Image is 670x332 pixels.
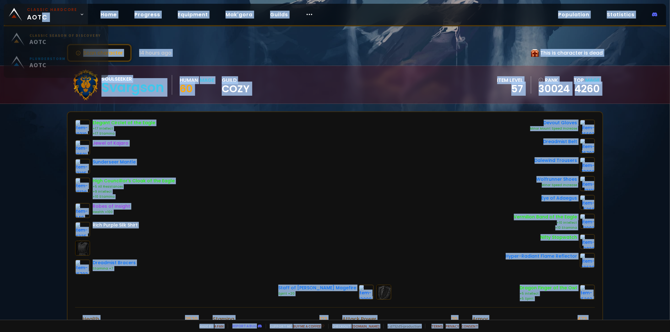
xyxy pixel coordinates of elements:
img: item-2820 [580,234,595,249]
img: item-4335 [75,222,90,237]
div: 20 [451,315,457,323]
img: item-15282 [580,285,595,300]
div: Stamina [213,315,234,323]
img: item-13008 [580,157,595,172]
div: Hyper-Radiant Flame Reflector [506,253,577,260]
img: item-13000 [359,285,374,300]
img: item-19601 [75,140,90,155]
a: Equipment [173,8,213,21]
a: Guilds [265,8,293,21]
span: 14 hours ago [139,49,172,57]
a: Mak'gora [221,8,258,21]
small: Plunderstorm [30,60,66,65]
div: Dalewind Trousers [535,157,577,164]
div: +5 Intellect [520,291,577,296]
div: Sunderseer Mantle [93,159,136,165]
a: Consent [462,324,478,329]
span: AOTC [27,7,77,22]
div: 123 [319,315,327,323]
div: +17 Stamina [93,131,155,136]
div: Eye of Adaegus [542,195,577,201]
div: Stamina +7 [93,266,136,271]
div: High Councillor's Cloak of the Eagle [93,178,175,184]
a: Report a bug [232,324,257,328]
div: Jewel of Kajaro [93,140,128,147]
img: item-10219 [75,120,90,135]
div: +9 Intellect [93,189,175,194]
div: +5 All Resistances [93,184,175,189]
div: Attack Power [342,315,376,323]
div: +17 Intellect [93,126,155,131]
div: rank [539,76,570,84]
div: +5 Spirit [520,296,577,301]
span: 60 [180,82,193,96]
div: Mage [200,76,214,84]
a: Home [95,8,122,21]
img: item-16703 [75,260,90,275]
span: v. d752d5 - production [384,324,421,329]
div: +10 Stamina [514,225,577,230]
div: This is character is dead [531,49,603,57]
a: Classic Season of DiscoveryAOTC [8,31,105,55]
div: Robes of Insight [93,203,130,210]
img: item-5266 [580,195,595,210]
div: Svargson [101,83,164,92]
a: Terms [432,324,443,329]
img: item-13185 [75,159,90,174]
a: 4260 [575,82,600,96]
a: Statistics [602,8,640,21]
span: AOTC [30,41,101,49]
img: item-11992 [580,214,595,229]
div: 2520 [185,315,198,323]
span: Made by [196,324,224,329]
div: item level [497,76,523,84]
span: Checkout [328,324,380,329]
img: item-16692 [580,120,595,135]
div: Minor Mount Speed Increase [530,126,577,131]
div: 57 [497,84,523,94]
div: Dreadmist Bracers [93,260,136,266]
div: Nifty Stopwatch [541,234,577,241]
div: +10 Stamina [93,194,175,199]
span: Mage [586,77,600,84]
a: a fan [215,324,224,329]
div: Armor [472,315,488,323]
small: Classic Season of Discovery [30,37,101,41]
span: Cozy [222,84,250,94]
a: Progress [129,8,165,21]
div: Top [574,76,600,84]
small: Classic Hardcore [27,7,77,13]
img: item-13101 [580,176,595,191]
div: Health [83,315,99,323]
img: item-16702 [580,138,595,153]
img: item-940 [75,203,90,218]
div: Spirit +20 [278,291,356,296]
div: Soulseeker [101,75,164,83]
a: PlunderstormAOTC [8,55,105,78]
div: Human [180,76,198,84]
div: Elegant Circlet of the Eagle [93,120,155,126]
img: item-10138 [75,178,90,193]
a: Privacy [446,324,459,329]
div: Dreadmist Belt [543,138,577,145]
div: guild [222,76,250,94]
div: +10 Intellect [514,220,577,225]
a: Buy me a coffee [293,324,324,329]
div: 473 [578,315,587,323]
span: Support me, [266,324,324,329]
div: Staff of [PERSON_NAME] Magefire [278,285,356,291]
div: Wolfrunner Shoes [537,176,577,183]
a: 30024 [539,84,570,94]
div: Dragon Finger of the Owl [520,285,577,291]
div: Health +100 [93,210,130,215]
div: Minor Speed Increase [537,183,577,188]
a: Population [553,8,594,21]
div: Vermilion Band of the Eagle [514,214,577,220]
div: Rich Purple Silk Shirt [93,222,138,228]
span: AOTC [30,65,66,72]
a: Classic HardcoreAOTC [4,4,88,25]
div: Devout Gloves [530,120,577,126]
a: [DOMAIN_NAME] [352,324,380,329]
img: item-18638 [580,253,595,268]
